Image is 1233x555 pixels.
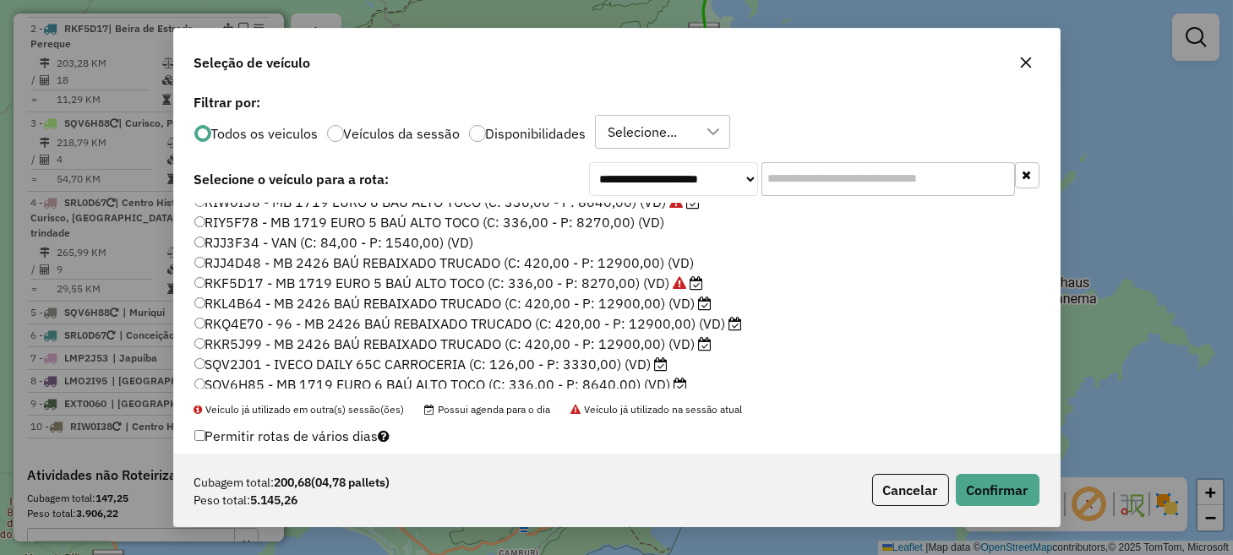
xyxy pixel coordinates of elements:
input: SQV6H85 - MB 1719 EURO 6 BAÚ ALTO TOCO (C: 336,00 - P: 8640,00) (VD) [194,378,205,389]
i: Selecione pelo menos um veículo [379,429,390,443]
button: Confirmar [956,474,1039,506]
label: RKR5J99 - MB 2426 BAÚ REBAIXADO TRUCADO (C: 420,00 - P: 12900,00) (VD) [194,334,712,354]
label: RJJ3F34 - VAN (C: 84,00 - P: 1540,00) (VD) [194,232,474,253]
input: RJJ4D48 - MB 2426 BAÚ REBAIXADO TRUCADO (C: 420,00 - P: 12900,00) (VD) [194,257,205,268]
label: RKQ4E70 - 96 - MB 2426 BAÚ REBAIXADO TRUCADO (C: 420,00 - P: 12900,00) (VD) [194,313,743,334]
span: Possui agenda para o dia [425,403,551,416]
label: Filtrar por: [194,92,1039,112]
i: Possui agenda para o dia [699,297,712,310]
span: (04,78 pallets) [312,475,390,490]
input: Permitir rotas de vários dias [194,430,205,441]
strong: 5.145,26 [251,492,298,509]
strong: 200,68 [275,474,390,492]
span: Peso total: [194,492,251,509]
label: Veículos da sessão [344,127,461,140]
input: RKR5J99 - MB 2426 BAÚ REBAIXADO TRUCADO (C: 420,00 - P: 12900,00) (VD) [194,338,205,349]
label: Quantidade máxima de dias em [GEOGRAPHIC_DATA]: [194,453,751,473]
div: Selecione... [603,116,684,148]
label: RKL4B64 - MB 2426 BAÚ REBAIXADO TRUCADO (C: 420,00 - P: 12900,00) (VD) [194,293,712,313]
label: Todos os veiculos [211,127,319,140]
input: RKF5D17 - MB 1719 EURO 5 BAÚ ALTO TOCO (C: 336,00 - P: 8270,00) (VD) [194,277,205,288]
input: RKQ4E70 - 96 - MB 2426 BAÚ REBAIXADO TRUCADO (C: 420,00 - P: 12900,00) (VD) [194,318,205,329]
label: RJJ4D48 - MB 2426 BAÚ REBAIXADO TRUCADO (C: 420,00 - P: 12900,00) (VD) [194,253,695,273]
button: Cancelar [872,474,949,506]
strong: Selecione o veículo para a rota: [194,171,390,188]
label: RIY5F78 - MB 1719 EURO 5 BAÚ ALTO TOCO (C: 336,00 - P: 8270,00) (VD) [194,212,665,232]
input: RJJ3F34 - VAN (C: 84,00 - P: 1540,00) (VD) [194,237,205,248]
i: Possui agenda para o dia [655,357,668,371]
label: SQV6H85 - MB 1719 EURO 6 BAÚ ALTO TOCO (C: 336,00 - P: 8640,00) (VD) [194,374,688,394]
span: Veículo já utilizado em outra(s) sessão(ões) [194,403,405,416]
i: Veículo já utilizado na sessão atual [674,276,687,290]
label: Disponibilidades [486,127,586,140]
span: Seleção de veículo [194,52,311,73]
i: Possui agenda para o dia [690,276,704,290]
label: Permitir rotas de vários dias [194,420,390,452]
i: Possui agenda para o dia [687,195,701,209]
label: SQV2J01 - IVECO DAILY 65C CARROCERIA (C: 126,00 - P: 3330,00) (VD) [194,354,668,374]
input: SQV2J01 - IVECO DAILY 65C CARROCERIA (C: 126,00 - P: 3330,00) (VD) [194,358,205,369]
i: Possui agenda para o dia [729,317,743,330]
i: Possui agenda para o dia [674,378,688,391]
input: RIY5F78 - MB 1719 EURO 5 BAÚ ALTO TOCO (C: 336,00 - P: 8270,00) (VD) [194,216,205,227]
span: Cubagem total: [194,474,275,492]
input: RKL4B64 - MB 2426 BAÚ REBAIXADO TRUCADO (C: 420,00 - P: 12900,00) (VD) [194,297,205,308]
label: RKF5D17 - MB 1719 EURO 5 BAÚ ALTO TOCO (C: 336,00 - P: 8270,00) (VD) [194,273,704,293]
span: Veículo já utilizado na sessão atual [571,403,743,416]
i: Possui agenda para o dia [699,337,712,351]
